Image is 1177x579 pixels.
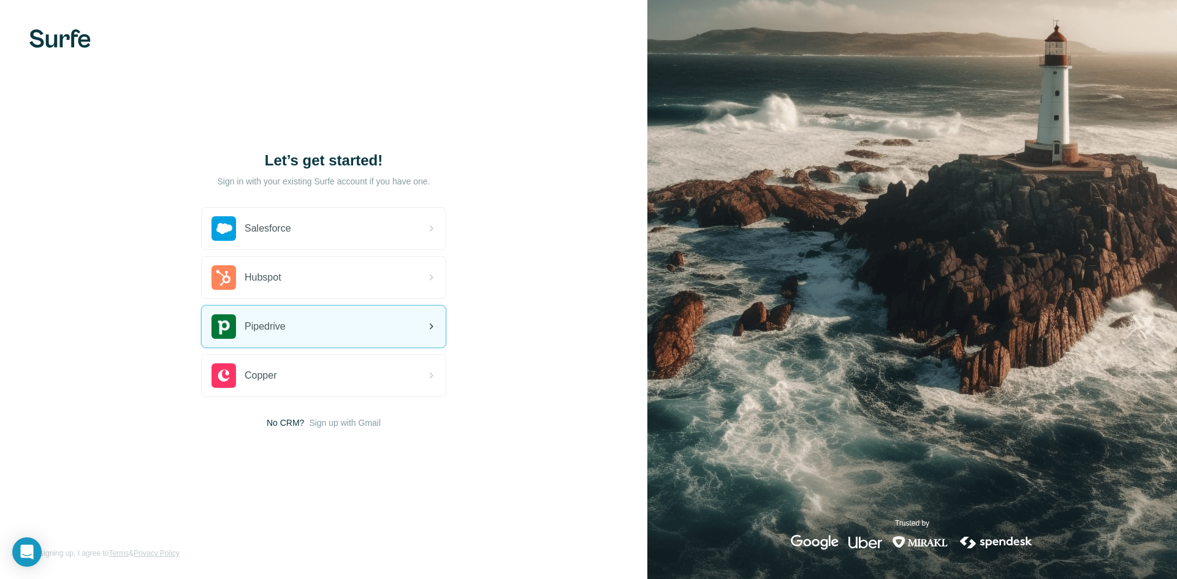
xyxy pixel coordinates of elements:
[29,29,91,48] img: Surfe's logo
[245,368,276,383] span: Copper
[29,548,180,559] span: By signing up, I agree to &
[958,535,1034,550] img: spendesk's logo
[211,363,236,388] img: copper's logo
[309,417,381,429] button: Sign up with Gmail
[12,537,42,567] div: Open Intercom Messenger
[245,221,291,236] span: Salesforce
[211,216,236,241] img: salesforce's logo
[245,270,281,285] span: Hubspot
[895,518,929,529] p: Trusted by
[211,314,236,339] img: pipedrive's logo
[892,535,948,550] img: mirakl's logo
[211,265,236,290] img: hubspot's logo
[848,535,882,550] img: uber's logo
[267,417,304,429] span: No CRM?
[245,319,286,334] span: Pipedrive
[791,535,839,550] img: google's logo
[109,549,129,558] a: Terms
[217,175,430,187] p: Sign in with your existing Surfe account if you have one.
[134,549,180,558] a: Privacy Policy
[201,151,446,170] h1: Let’s get started!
